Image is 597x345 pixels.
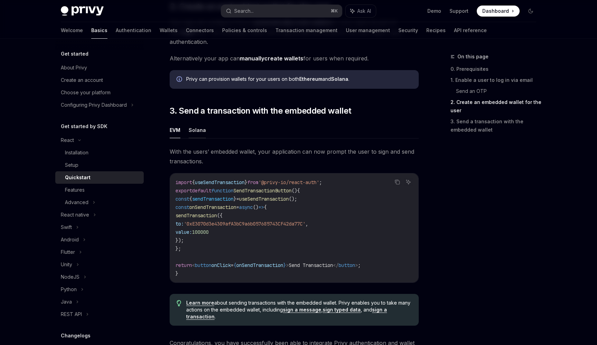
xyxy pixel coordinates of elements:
[331,8,338,14] span: ⌘ K
[61,76,103,84] div: Create an account
[234,7,254,15] div: Search...
[189,196,192,202] span: {
[55,171,144,184] a: Quickstart
[426,22,446,39] a: Recipes
[176,221,184,227] span: to:
[331,76,348,82] strong: Solana
[61,223,72,231] div: Swift
[192,196,234,202] span: sendTransaction
[61,285,77,294] div: Python
[477,6,520,17] a: Dashboard
[186,76,412,83] div: Privy can provision wallets for your users on both and .
[184,221,305,227] span: '0xE3070d3e4309afA3bC9a6b057685743CF42da77C'
[65,148,88,157] div: Installation
[454,22,487,39] a: API reference
[217,212,222,219] span: ({
[61,236,79,244] div: Android
[345,5,376,17] button: Ask AI
[236,204,239,210] span: =
[186,300,214,306] a: Learn more
[55,61,144,74] a: About Privy
[323,307,361,313] a: sign typed data
[176,196,189,202] span: const
[170,147,419,166] span: With the users’ embedded wallet, your application can now prompt the user to sign and send transa...
[222,22,267,39] a: Policies & controls
[221,5,342,17] button: Search...⌘K
[186,22,214,39] a: Connectors
[61,22,83,39] a: Welcome
[192,179,195,185] span: {
[61,332,91,340] h5: Changelogs
[449,8,468,15] a: Support
[189,204,236,210] span: onSendTransaction
[211,188,234,194] span: function
[297,188,300,194] span: {
[176,188,192,194] span: export
[170,105,351,116] span: 3. Send a transaction with the embedded wallet
[482,8,509,15] span: Dashboard
[245,179,247,185] span: }
[61,88,111,97] div: Choose your platform
[116,22,151,39] a: Authentication
[55,146,144,159] a: Installation
[283,307,321,313] a: sign a message
[61,260,72,269] div: Unity
[231,262,234,268] span: =
[176,262,192,268] span: return
[160,22,178,39] a: Wallets
[61,6,104,16] img: dark logo
[346,22,390,39] a: User management
[61,273,79,281] div: NodeJS
[176,246,181,252] span: };
[258,179,319,185] span: '@privy-io/react-auth'
[286,262,289,268] span: >
[55,74,144,86] a: Create an account
[525,6,536,17] button: Toggle dark mode
[240,55,264,62] strong: manually
[211,262,231,268] span: onClick
[258,204,264,210] span: =>
[239,204,253,210] span: async
[55,159,144,171] a: Setup
[177,300,181,306] svg: Tip
[236,262,283,268] span: onSendTransaction
[275,22,338,39] a: Transaction management
[283,262,286,268] span: }
[189,122,206,138] button: Solana
[451,64,542,75] a: 0. Prerequisites
[65,186,85,194] div: Features
[65,173,91,182] div: Quickstart
[234,262,236,268] span: {
[398,22,418,39] a: Security
[61,64,87,72] div: About Privy
[253,204,258,210] span: ()
[236,196,239,202] span: =
[61,248,75,256] div: Flutter
[195,179,245,185] span: useSendTransaction
[65,161,78,169] div: Setup
[61,136,74,144] div: React
[451,116,542,135] a: 3. Send a transaction with the embedded wallet
[333,262,339,268] span: </
[355,262,358,268] span: >
[240,55,303,62] a: manuallycreate wallets
[339,262,355,268] span: button
[61,122,107,131] h5: Get started by SDK
[357,8,371,15] span: Ask AI
[176,179,192,185] span: import
[170,122,180,138] button: EVM
[176,212,217,219] span: sendTransaction
[61,211,89,219] div: React native
[299,76,322,82] strong: Ethereum
[186,299,412,320] span: about sending transactions with the embedded wallet. Privy enables you to take many actions on th...
[195,262,211,268] span: button
[192,262,195,268] span: <
[427,8,441,15] a: Demo
[305,221,308,227] span: ,
[55,86,144,99] a: Choose your platform
[192,229,209,235] span: 100000
[170,54,419,63] span: Alternatively your app can for users when required.
[239,196,289,202] span: useSendTransaction
[177,76,183,83] svg: Info
[61,298,72,306] div: Java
